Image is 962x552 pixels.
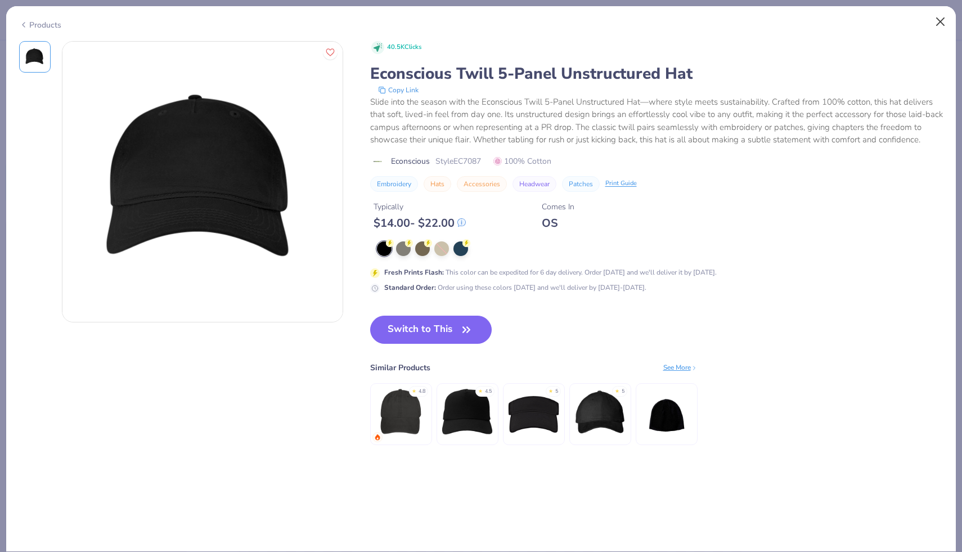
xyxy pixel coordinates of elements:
[507,385,560,438] img: Big Accessories Cotton Twill Visor
[440,385,494,438] img: Big Accessories 5-Panel Twill Trucker Cap
[375,84,422,96] button: copy to clipboard
[387,43,421,52] span: 40.5K Clicks
[19,19,61,31] div: Products
[384,282,646,293] div: Order using these colors [DATE] and we'll deliver by [DATE]-[DATE].
[374,385,428,438] img: Adams Optimum Pigment Dyed-Cap
[549,388,553,392] div: ★
[370,362,430,374] div: Similar Products
[485,388,492,396] div: 4.5
[457,176,507,192] button: Accessories
[391,155,430,167] span: Econscious
[384,267,717,277] div: This color can be expedited for 6 day delivery. Order [DATE] and we'll deliver it by [DATE].
[562,176,600,192] button: Patches
[622,388,624,396] div: 5
[640,385,693,438] img: Big Accessories Knit Beanie
[21,43,48,70] img: Front
[542,201,574,213] div: Comes In
[384,283,436,292] strong: Standard Order :
[435,155,481,167] span: Style EC7087
[370,96,943,146] div: Slide into the season with the Econscious Twill 5-Panel Unstructured Hat—where style meets sustai...
[384,268,444,277] strong: Fresh Prints Flash :
[493,155,551,167] span: 100% Cotton
[663,362,698,373] div: See More
[412,388,416,392] div: ★
[513,176,556,192] button: Headwear
[374,434,381,441] img: trending.gif
[370,316,492,344] button: Switch to This
[424,176,451,192] button: Hats
[323,45,338,60] button: Like
[555,388,558,396] div: 5
[62,42,343,322] img: Front
[374,216,466,230] div: $ 14.00 - $ 22.00
[419,388,425,396] div: 4.8
[615,388,619,392] div: ★
[370,157,385,166] img: brand logo
[478,388,483,392] div: ★
[573,385,627,438] img: Big Accessories 5-Panel Brushed Twill Unstructured Cap
[605,179,637,189] div: Print Guide
[370,63,943,84] div: Econscious Twill 5-Panel Unstructured Hat
[370,176,418,192] button: Embroidery
[930,11,951,33] button: Close
[374,201,466,213] div: Typically
[542,216,574,230] div: OS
